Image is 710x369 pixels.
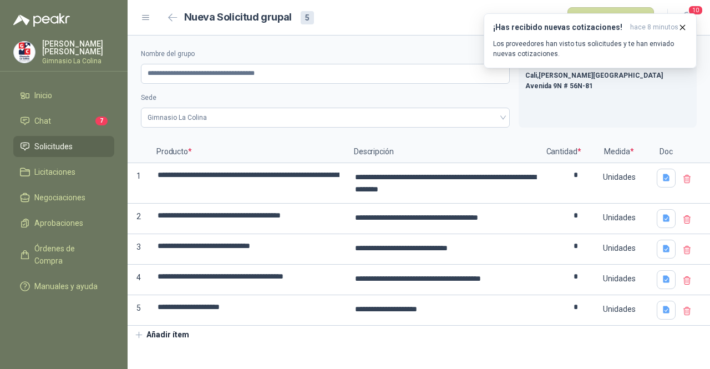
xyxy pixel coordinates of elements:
[13,213,114,234] a: Aprobaciones
[141,49,510,59] label: Nombre del grupo
[34,140,73,153] span: Solicitudes
[677,8,697,28] button: 10
[13,110,114,132] a: Chat7
[34,191,85,204] span: Negociaciones
[128,163,150,204] p: 1
[128,265,150,295] p: 4
[150,141,347,163] p: Producto
[128,204,150,234] p: 2
[42,40,114,55] p: [PERSON_NAME] [PERSON_NAME]
[484,13,697,68] button: ¡Has recibido nuevas cotizaciones!hace 8 minutos Los proveedores han visto tus solicitudes y te h...
[525,81,690,92] p: Avenida 9N # 56N-81
[42,58,114,64] p: Gimnasio La Colina
[301,11,314,24] div: 5
[128,234,150,265] p: 3
[587,205,651,230] div: Unidades
[34,166,75,178] span: Licitaciones
[13,276,114,297] a: Manuales y ayuda
[586,141,652,163] p: Medida
[13,238,114,271] a: Órdenes de Compra
[587,266,651,291] div: Unidades
[567,7,654,28] button: Publicar solicitudes
[34,217,83,229] span: Aprobaciones
[14,42,35,63] img: Company Logo
[128,295,150,326] p: 5
[13,136,114,157] a: Solicitudes
[347,141,541,163] p: Descripción
[541,141,586,163] p: Cantidad
[13,85,114,106] a: Inicio
[128,326,196,345] button: Añadir ítem
[13,187,114,208] a: Negociaciones
[652,141,680,163] p: Doc
[493,23,626,32] h3: ¡Has recibido nuevas cotizaciones!
[184,9,292,26] h2: Nueva Solicitud grupal
[587,235,651,261] div: Unidades
[587,164,651,190] div: Unidades
[630,23,678,32] span: hace 8 minutos
[587,296,651,322] div: Unidades
[34,115,51,127] span: Chat
[148,109,503,126] span: Gimnasio La Colina
[34,242,104,267] span: Órdenes de Compra
[141,93,510,103] label: Sede
[34,89,52,102] span: Inicio
[13,161,114,183] a: Licitaciones
[34,280,98,292] span: Manuales y ayuda
[13,13,70,27] img: Logo peakr
[688,5,703,16] span: 10
[95,117,108,125] span: 7
[493,39,687,59] p: Los proveedores han visto tus solicitudes y te han enviado nuevas cotizaciones.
